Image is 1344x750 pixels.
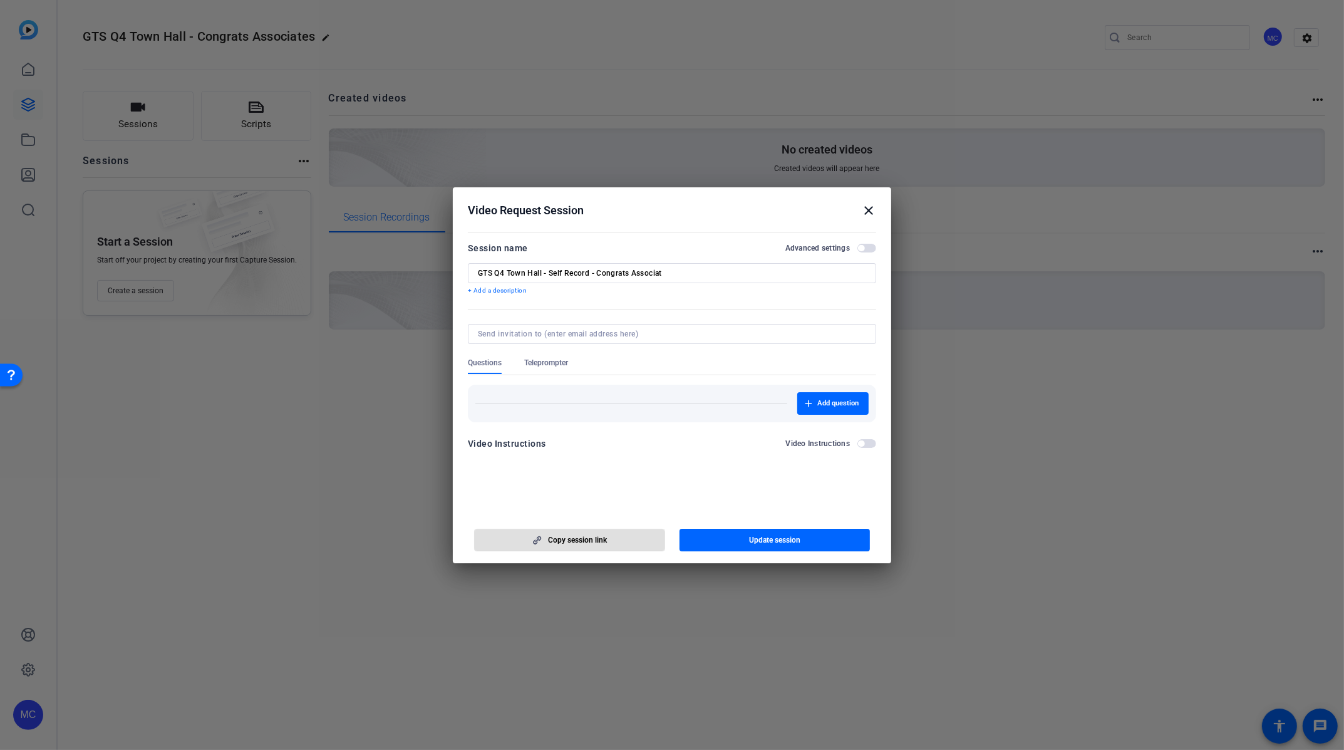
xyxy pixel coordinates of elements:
mat-icon: close [861,203,876,218]
span: Add question [817,398,859,409]
div: Video Request Session [468,203,876,218]
input: Enter Session Name [478,268,866,278]
p: + Add a description [468,286,876,296]
input: Send invitation to (enter email address here) [478,329,861,339]
div: Video Instructions [468,436,546,451]
span: Teleprompter [524,358,568,368]
span: Questions [468,358,502,368]
span: Copy session link [548,535,607,545]
button: Update session [680,529,871,551]
button: Add question [797,392,869,415]
span: Update session [749,535,800,545]
button: Copy session link [474,529,665,551]
h2: Advanced settings [785,243,850,253]
div: Session name [468,241,528,256]
h2: Video Instructions [786,439,850,449]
